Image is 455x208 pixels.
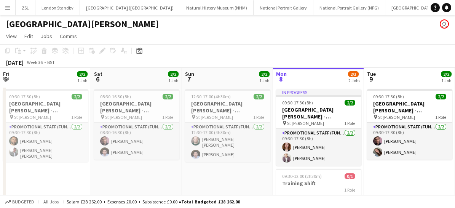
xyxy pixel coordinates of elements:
[77,78,87,83] div: 1 Job
[436,94,446,99] span: 2/2
[344,187,355,193] span: 1 Role
[57,31,80,41] a: Comms
[348,71,359,77] span: 2/3
[254,94,264,99] span: 2/2
[163,94,173,99] span: 2/2
[366,75,376,83] span: 9
[440,19,449,29] app-user-avatar: Claudia Lewis
[42,199,60,205] span: All jobs
[276,106,361,120] h3: [GEOGRAPHIC_DATA][PERSON_NAME] - Fundraising
[93,75,102,83] span: 6
[3,100,88,114] h3: [GEOGRAPHIC_DATA][PERSON_NAME] - Fundraising
[6,18,159,30] h1: [GEOGRAPHIC_DATA][PERSON_NAME]
[14,114,51,120] span: St [PERSON_NAME]
[3,89,88,162] app-job-card: 09:30-17:30 (8h)2/2[GEOGRAPHIC_DATA][PERSON_NAME] - Fundraising St [PERSON_NAME]1 RolePromotional...
[94,70,102,77] span: Sat
[253,114,264,120] span: 1 Role
[35,0,80,15] button: London Standby
[185,70,194,77] span: Sun
[105,114,142,120] span: St [PERSON_NAME]
[282,100,313,106] span: 09:30-17:30 (8h)
[275,75,287,83] span: 8
[276,70,287,77] span: Mon
[72,94,82,99] span: 2/2
[41,33,52,40] span: Jobs
[196,114,233,120] span: St [PERSON_NAME]
[282,173,322,179] span: 09:30-12:00 (2h30m)
[185,100,270,114] h3: [GEOGRAPHIC_DATA][PERSON_NAME] - Fundraising
[16,0,35,15] button: ZSL
[345,100,355,106] span: 2/2
[345,173,355,179] span: 0/1
[254,0,313,15] button: National Portrait Gallery
[162,114,173,120] span: 1 Role
[168,78,178,83] div: 1 Job
[24,33,33,40] span: Edit
[60,33,77,40] span: Comms
[47,59,55,65] div: BST
[259,71,270,77] span: 2/2
[80,0,180,15] button: [GEOGRAPHIC_DATA] ([GEOGRAPHIC_DATA])
[3,31,20,41] a: View
[313,0,385,15] button: National Portrait Gallery (NPG)
[3,123,88,162] app-card-role: Promotional Staff (Fundraiser)2/209:30-17:30 (8h)[PERSON_NAME][PERSON_NAME] [PERSON_NAME]
[181,199,240,205] span: Total Budgeted £28 262.00
[348,78,360,83] div: 2 Jobs
[100,94,131,99] span: 08:30-16:30 (8h)
[378,114,415,120] span: St [PERSON_NAME]
[3,70,9,77] span: Fri
[21,31,36,41] a: Edit
[4,198,35,206] button: Budgeted
[441,78,451,83] div: 1 Job
[367,89,452,160] app-job-card: 09:30-17:30 (8h)2/2[GEOGRAPHIC_DATA][PERSON_NAME] - Fundraising St [PERSON_NAME]1 RolePromotional...
[276,89,361,95] div: In progress
[276,180,361,187] h3: Training Shift
[9,94,40,99] span: 09:30-17:30 (8h)
[191,94,231,99] span: 12:30-17:00 (4h30m)
[184,75,194,83] span: 7
[6,33,17,40] span: View
[435,114,446,120] span: 1 Role
[344,120,355,126] span: 1 Role
[168,71,179,77] span: 2/2
[38,31,55,41] a: Jobs
[180,0,254,15] button: Natural History Museum (NHM)
[12,199,34,205] span: Budgeted
[276,129,361,166] app-card-role: Promotional Staff (Fundraiser)2/209:30-17:30 (8h)[PERSON_NAME][PERSON_NAME]
[259,78,269,83] div: 1 Job
[67,199,240,205] div: Salary £28 262.00 + Expenses £0.00 + Subsistence £0.00 =
[77,71,88,77] span: 2/2
[367,123,452,160] app-card-role: Promotional Staff (Fundraiser)2/209:30-17:30 (8h)[PERSON_NAME][PERSON_NAME]
[367,100,452,114] h3: [GEOGRAPHIC_DATA][PERSON_NAME] - Fundraising
[185,89,270,162] app-job-card: 12:30-17:00 (4h30m)2/2[GEOGRAPHIC_DATA][PERSON_NAME] - Fundraising St [PERSON_NAME]1 RolePromotio...
[287,120,324,126] span: St [PERSON_NAME]
[6,59,24,66] div: [DATE]
[373,94,404,99] span: 09:30-17:30 (8h)
[94,123,179,160] app-card-role: Promotional Staff (Fundraiser)2/208:30-16:30 (8h)[PERSON_NAME][PERSON_NAME]
[25,59,44,65] span: Week 36
[276,89,361,166] app-job-card: In progress09:30-17:30 (8h)2/2[GEOGRAPHIC_DATA][PERSON_NAME] - Fundraising St [PERSON_NAME]1 Role...
[385,0,451,15] button: [GEOGRAPHIC_DATA] (HES)
[367,70,376,77] span: Tue
[441,71,452,77] span: 2/2
[71,114,82,120] span: 1 Role
[94,100,179,114] h3: [GEOGRAPHIC_DATA][PERSON_NAME] - Fundraising
[185,123,270,162] app-card-role: Promotional Staff (Fundraiser)2/212:30-17:00 (4h30m)[PERSON_NAME] [PERSON_NAME][PERSON_NAME]
[2,75,9,83] span: 5
[94,89,179,160] app-job-card: 08:30-16:30 (8h)2/2[GEOGRAPHIC_DATA][PERSON_NAME] - Fundraising St [PERSON_NAME]1 RolePromotional...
